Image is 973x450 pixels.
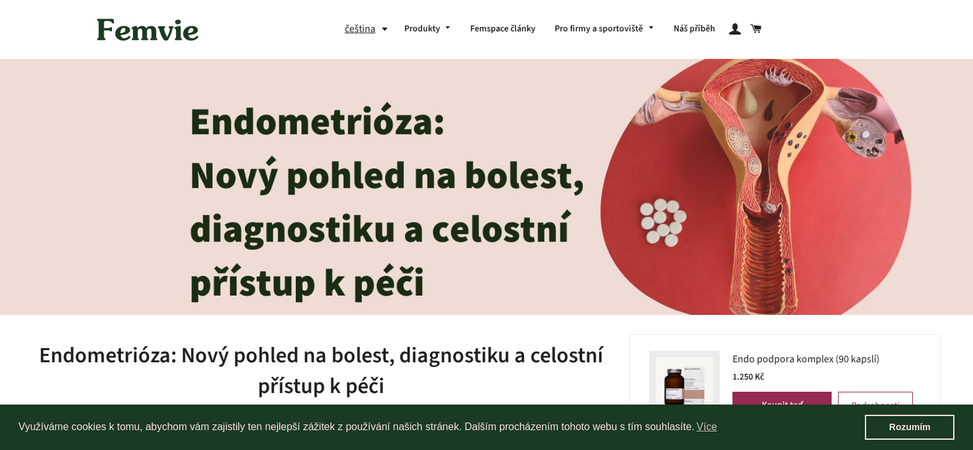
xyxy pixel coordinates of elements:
[695,417,719,437] a: learn more about cookies
[732,351,880,367] span: Endo podpora komplex (90 kapslí)
[461,13,545,46] a: Femspace články
[32,341,610,401] h1: Endometrióza: Nový pohled na bolest, diagnostiku a celostní přístup k péči
[865,415,954,440] a: dismiss cookie message
[838,392,913,420] a: Podrobnosti
[19,417,865,437] span: Využíváme cookies k tomu, abychom vám zajistily ten nejlepší zážitek z používání našich stránek. ...
[732,392,832,420] button: Koupit teď
[90,10,205,49] img: Femvie
[545,13,664,46] a: Pro firmy a sportoviště
[345,20,395,38] button: čeština
[664,13,725,46] a: Náš příběh
[395,13,461,46] a: Produkty
[732,371,764,383] span: 1.250 Kč
[732,351,913,385] a: Endo podpora komplex (90 kapslí) 1.250 Kč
